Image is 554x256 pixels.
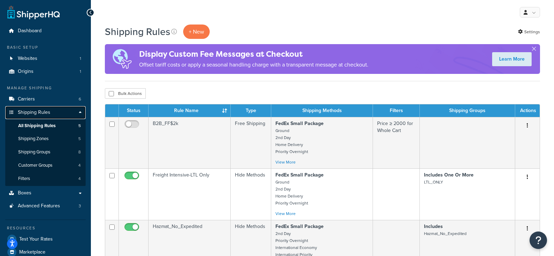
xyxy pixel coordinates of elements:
a: Websites 1 [5,52,86,65]
a: Shipping Rules [5,106,86,119]
a: Settings [518,27,540,37]
img: duties-banner-06bc72dcb5fe05cb3f9472aba00be2ae8eb53ab6f0d8bb03d382ba314ac3c341.png [105,44,139,74]
span: 1 [80,69,81,75]
a: Learn More [492,52,532,66]
span: 8 [78,149,81,155]
a: Carriers 6 [5,93,86,106]
li: Advanced Features [5,200,86,213]
th: Rule Name : activate to sort column ascending [149,104,231,117]
h1: Shipping Rules [105,25,170,39]
td: B2B_FF$2k [149,117,231,168]
li: Filters [5,172,86,185]
a: Customer Groups 4 [5,159,86,172]
th: Shipping Methods [271,104,373,117]
button: Open Resource Center [530,231,547,249]
span: Boxes [18,190,31,196]
a: Filters 4 [5,172,86,185]
p: Offset tariff costs or apply a seasonal handling charge with a transparent message at checkout. [139,60,368,70]
span: 1 [80,56,81,62]
span: 5 [78,123,81,129]
span: Shipping Groups [18,149,50,155]
a: All Shipping Rules 5 [5,119,86,132]
li: Shipping Zones [5,132,86,145]
a: Advanced Features 3 [5,200,86,213]
span: Carriers [18,96,35,102]
strong: FedEx Small Package [275,223,324,230]
h4: Display Custom Fee Messages at Checkout [139,48,368,60]
span: Shipping Zones [18,136,49,142]
a: Origins 1 [5,65,86,78]
li: Shipping Groups [5,146,86,159]
th: Status [119,104,149,117]
span: Advanced Features [18,203,60,209]
a: View More [275,210,296,217]
td: Free Shipping [231,117,271,168]
th: Shipping Groups [420,104,515,117]
strong: Includes One Or More [424,171,474,179]
span: 6 [79,96,81,102]
td: Hide Methods [231,168,271,220]
span: Test Your Rates [19,236,53,242]
span: Shipping Rules [18,110,50,116]
button: Bulk Actions [105,88,146,99]
span: 4 [78,162,81,168]
span: 4 [78,176,81,182]
a: Test Your Rates [5,233,86,245]
div: Basic Setup [5,44,86,50]
a: Dashboard [5,25,86,37]
th: Type [231,104,271,117]
span: Origins [18,69,34,75]
li: Shipping Rules [5,106,86,186]
span: 5 [78,136,81,142]
li: Origins [5,65,86,78]
strong: FedEx Small Package [275,171,324,179]
div: Resources [5,225,86,231]
a: ShipperHQ Home [7,5,60,19]
li: All Shipping Rules [5,119,86,132]
small: Ground 2nd Day Home Delivery Priority Overnight [275,179,308,206]
a: Shipping Groups 8 [5,146,86,159]
span: 3 [79,203,81,209]
th: Filters [373,104,420,117]
li: Customer Groups [5,159,86,172]
a: View More [275,159,296,165]
span: Dashboard [18,28,42,34]
strong: FedEx Small Package [275,120,324,127]
small: Hazmat_No_Expedited [424,230,467,237]
td: Freight Intensive-LTL Only [149,168,231,220]
span: Websites [18,56,37,62]
a: Boxes [5,187,86,200]
span: Filters [18,176,30,182]
li: Websites [5,52,86,65]
a: Shipping Zones 5 [5,132,86,145]
strong: Includes [424,223,443,230]
div: Manage Shipping [5,85,86,91]
small: LTL_ONLY [424,179,443,185]
td: Price ≥ 2000 for Whole Cart [373,117,420,168]
span: Customer Groups [18,162,52,168]
p: + New [183,25,210,39]
span: Marketplace [19,249,45,255]
span: All Shipping Rules [18,123,56,129]
th: Actions [515,104,540,117]
li: Carriers [5,93,86,106]
small: Ground 2nd Day Home Delivery Priority Overnight [275,127,308,155]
